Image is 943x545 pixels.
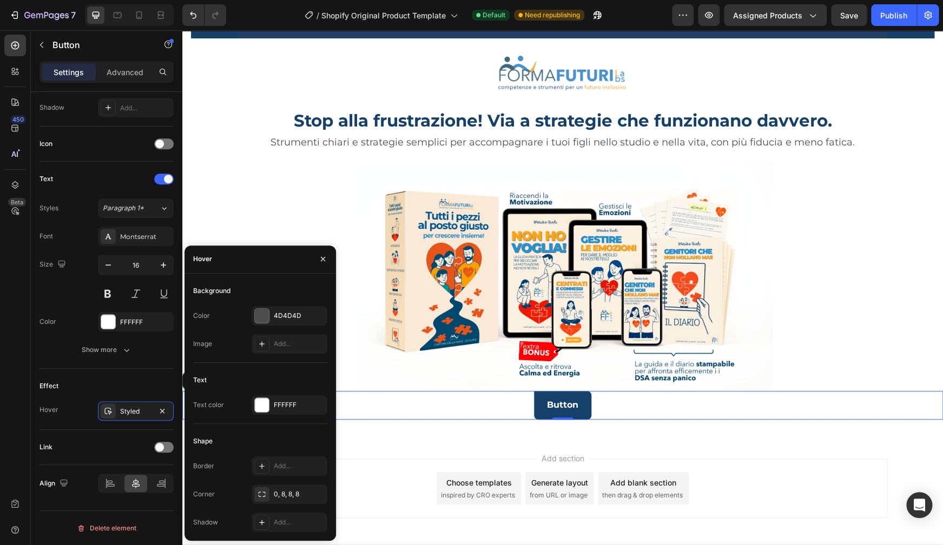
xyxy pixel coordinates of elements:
[880,10,907,21] div: Publish
[98,198,174,218] button: Paragraph 1*
[193,339,212,349] div: Image
[39,520,174,537] button: Delete element
[349,447,406,458] div: Generate layout
[182,4,226,26] div: Undo/Redo
[274,489,325,499] div: 0, 8, 8, 8
[274,517,325,527] div: Add...
[120,103,171,113] div: Add...
[39,476,70,491] div: Align
[733,10,802,21] span: Assigned Products
[420,460,500,470] span: then drag & drop elements
[39,442,52,452] div: Link
[724,4,827,26] button: Assigned Products
[120,407,151,416] div: Styled
[352,361,409,389] button: <p><strong>Button</strong></p>
[39,340,174,360] button: Show more
[871,4,916,26] button: Publish
[347,460,405,470] span: from URL or image
[52,38,144,51] p: Button
[274,311,325,321] div: 4D4D4D
[274,400,325,410] div: FFFFFF
[193,436,213,446] div: Shape
[193,489,215,499] div: Corner
[14,345,38,355] div: Button
[193,517,218,527] div: Shadow
[10,115,26,124] div: 450
[365,369,396,380] strong: Button
[39,317,56,327] div: Color
[365,367,396,383] div: Rich Text Editor. Editing area: main
[274,339,325,349] div: Add...
[840,11,858,20] span: Save
[77,522,136,535] div: Delete element
[355,422,406,434] span: Add section
[54,67,84,78] p: Settings
[39,203,58,213] div: Styles
[82,344,132,355] div: Show more
[39,381,58,391] div: Effect
[193,286,230,296] div: Background
[39,405,58,415] div: Hover
[4,4,81,26] button: 7
[316,10,319,21] span: /
[525,10,580,20] span: Need republishing
[103,203,144,213] span: Paragraph 1*
[483,10,505,20] span: Default
[39,139,52,149] div: Icon
[193,461,214,471] div: Border
[264,447,329,458] div: Choose templates
[182,30,943,545] iframe: Design area
[39,174,53,184] div: Text
[120,317,171,327] div: FFFFFF
[71,9,76,22] p: 7
[193,375,207,385] div: Text
[321,10,446,21] span: Shopify Original Product Template
[39,103,64,112] div: Shadow
[8,198,26,207] div: Beta
[39,257,68,272] div: Size
[107,67,143,78] p: Advanced
[120,232,171,242] div: Montserrat
[831,4,867,26] button: Save
[193,311,210,321] div: Color
[193,254,212,264] div: Hover
[259,460,333,470] span: inspired by CRO experts
[193,400,224,410] div: Text color
[274,461,325,471] div: Add...
[428,447,494,458] div: Add blank section
[906,492,932,518] div: Open Intercom Messenger
[39,231,53,241] div: Font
